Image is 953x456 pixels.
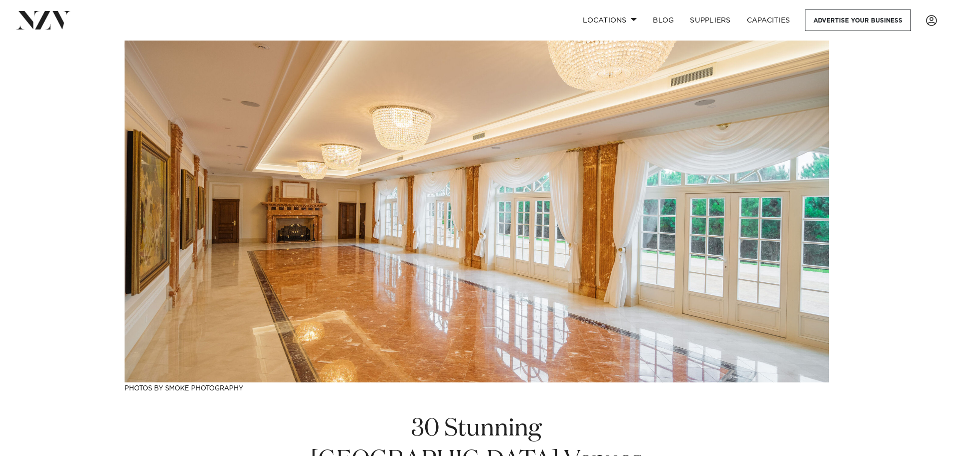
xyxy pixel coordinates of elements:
[125,41,829,382] img: 30 Stunning Auckland Venues for Product Launches
[575,10,645,31] a: Locations
[16,11,71,29] img: nzv-logo.png
[739,10,798,31] a: Capacities
[805,10,911,31] a: Advertise your business
[682,10,738,31] a: SUPPLIERS
[645,10,682,31] a: BLOG
[125,385,243,392] a: Photos by Smoke Photography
